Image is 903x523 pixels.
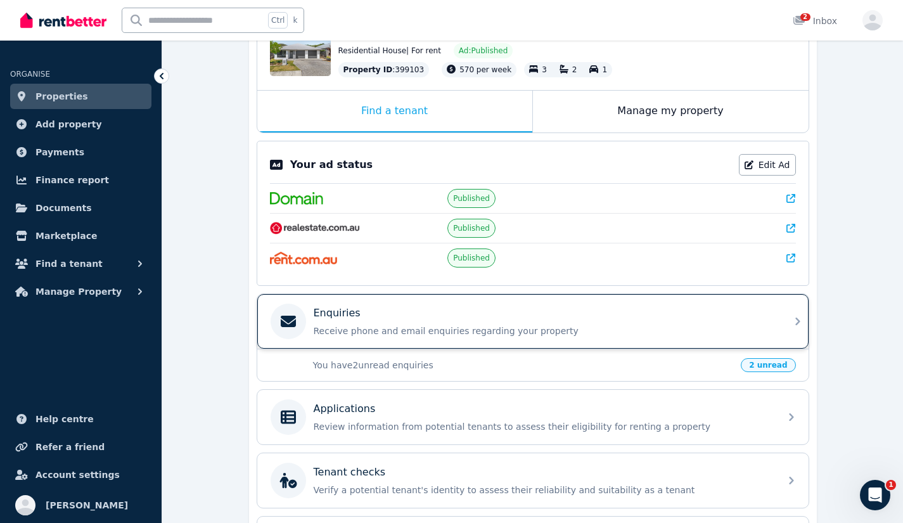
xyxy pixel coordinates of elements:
[10,139,151,165] a: Payments
[270,192,323,205] img: Domain.com.au
[10,112,151,137] a: Add property
[459,46,508,56] span: Ad: Published
[270,222,361,235] img: RealEstate.com.au
[542,65,547,74] span: 3
[10,84,151,109] a: Properties
[533,91,809,132] div: Manage my property
[10,223,151,249] a: Marketplace
[314,306,361,321] p: Enquiries
[257,294,809,349] a: EnquiriesReceive phone and email enquiries regarding your property
[338,46,441,56] span: Residential House | For rent
[35,145,84,160] span: Payments
[257,390,809,444] a: ApplicationsReview information from potential tenants to assess their eligibility for renting a p...
[800,13,810,21] span: 2
[453,193,490,203] span: Published
[886,480,896,490] span: 1
[35,89,88,104] span: Properties
[10,167,151,193] a: Finance report
[35,284,122,299] span: Manage Property
[602,65,607,74] span: 1
[35,411,94,427] span: Help centre
[343,65,393,75] span: Property ID
[35,439,105,455] span: Refer a friend
[338,62,430,77] div: : 399103
[453,223,490,233] span: Published
[35,256,103,271] span: Find a tenant
[46,498,128,513] span: [PERSON_NAME]
[10,70,50,79] span: ORGANISE
[10,462,151,487] a: Account settings
[35,467,120,482] span: Account settings
[314,325,772,337] p: Receive phone and email enquiries regarding your property
[20,11,106,30] img: RentBetter
[313,359,734,371] p: You have 2 unread enquiries
[741,358,795,372] span: 2 unread
[10,195,151,221] a: Documents
[739,154,796,176] a: Edit Ad
[459,65,511,74] span: 570 per week
[314,401,376,416] p: Applications
[314,420,772,433] p: Review information from potential tenants to assess their eligibility for renting a property
[293,15,297,25] span: k
[270,252,338,264] img: Rent.com.au
[268,12,288,29] span: Ctrl
[10,406,151,432] a: Help centre
[10,279,151,304] button: Manage Property
[257,453,809,508] a: Tenant checksVerify a potential tenant's identity to assess their reliability and suitability as ...
[10,251,151,276] button: Find a tenant
[572,65,577,74] span: 2
[314,465,386,480] p: Tenant checks
[314,484,772,496] p: Verify a potential tenant's identity to assess their reliability and suitability as a tenant
[10,434,151,460] a: Refer a friend
[793,15,837,27] div: Inbox
[290,157,373,172] p: Your ad status
[453,253,490,263] span: Published
[35,172,109,188] span: Finance report
[35,200,92,216] span: Documents
[257,91,532,132] div: Find a tenant
[35,117,102,132] span: Add property
[35,228,97,243] span: Marketplace
[860,480,890,510] iframe: Intercom live chat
